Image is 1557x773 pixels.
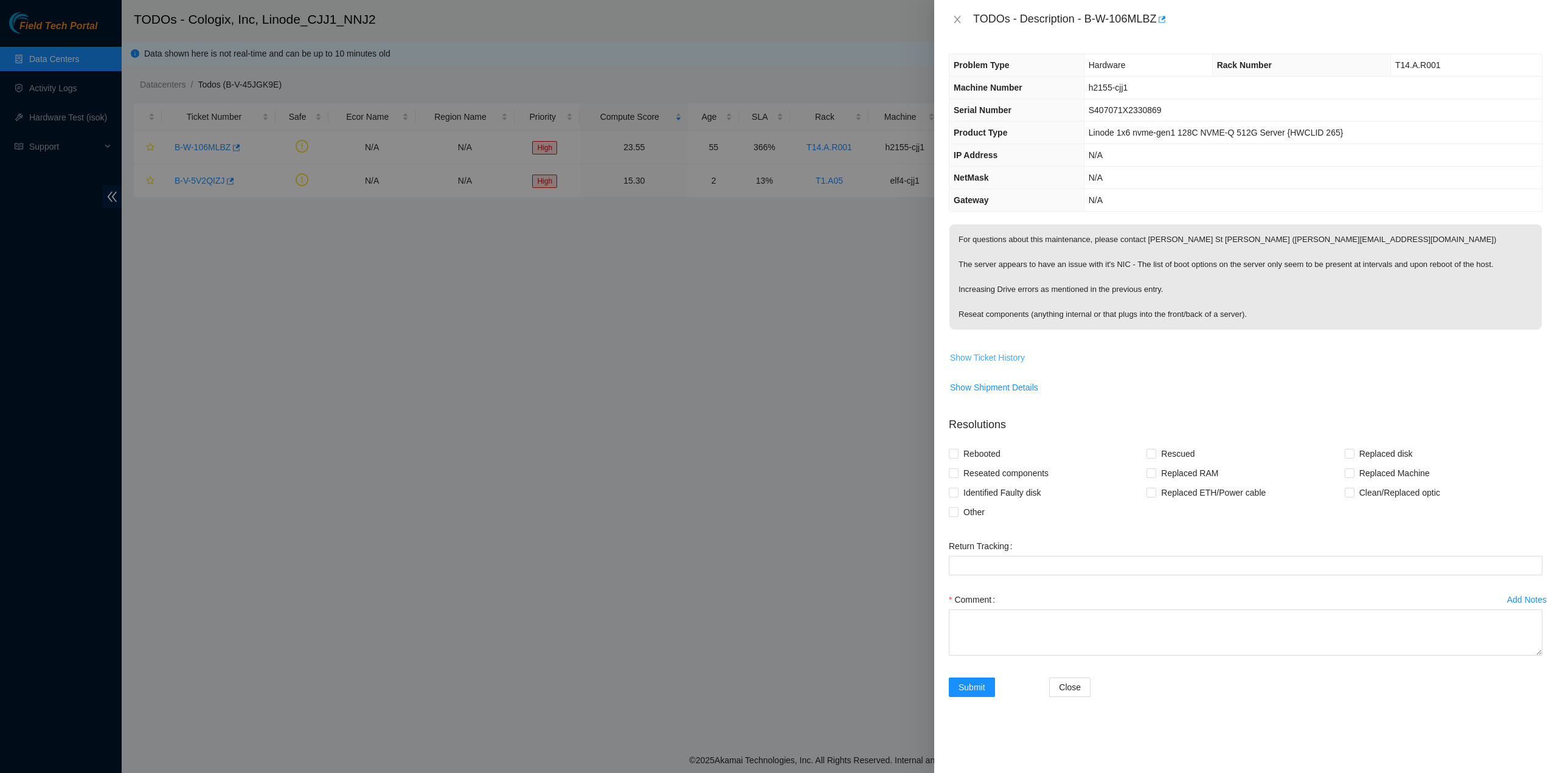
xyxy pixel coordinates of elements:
label: Comment [949,590,1000,609]
span: Other [959,502,990,522]
span: h2155-cjj1 [1089,83,1128,92]
div: Add Notes [1507,595,1547,604]
span: Reseated components [959,463,1053,483]
span: Show Ticket History [950,351,1025,364]
input: Return Tracking [949,556,1542,575]
span: Product Type [954,128,1007,137]
span: T14.A.R001 [1395,60,1441,70]
span: Problem Type [954,60,1010,70]
span: Submit [959,681,985,694]
span: Machine Number [954,83,1022,92]
p: Resolutions [949,407,1542,433]
span: IP Address [954,150,997,160]
span: Rebooted [959,444,1005,463]
span: Rack Number [1217,60,1272,70]
span: Linode 1x6 nvme-gen1 128C NVME-Q 512G Server {HWCLID 265} [1089,128,1344,137]
button: Add Notes [1507,590,1547,609]
button: Show Shipment Details [949,378,1039,397]
span: Replaced ETH/Power cable [1156,483,1271,502]
span: N/A [1089,173,1103,182]
div: TODOs - Description - B-W-106MLBZ [973,10,1542,29]
span: close [952,15,962,24]
p: For questions about this maintenance, please contact [PERSON_NAME] St [PERSON_NAME] ([PERSON_NAME... [949,224,1542,330]
span: NetMask [954,173,989,182]
button: Submit [949,678,995,697]
span: Serial Number [954,105,1011,115]
span: N/A [1089,150,1103,160]
button: Close [949,14,966,26]
label: Return Tracking [949,536,1018,556]
textarea: Comment [949,609,1542,656]
span: Show Shipment Details [950,381,1038,394]
span: N/A [1089,195,1103,205]
span: Rescued [1156,444,1199,463]
span: Clean/Replaced optic [1354,483,1445,502]
span: Replaced Machine [1354,463,1435,483]
span: Identified Faulty disk [959,483,1046,502]
span: Close [1059,681,1081,694]
button: Show Ticket History [949,348,1025,367]
span: Replaced disk [1354,444,1418,463]
button: Close [1049,678,1091,697]
span: Gateway [954,195,989,205]
span: Hardware [1089,60,1126,70]
span: S407071X2330869 [1089,105,1162,115]
span: Replaced RAM [1156,463,1223,483]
